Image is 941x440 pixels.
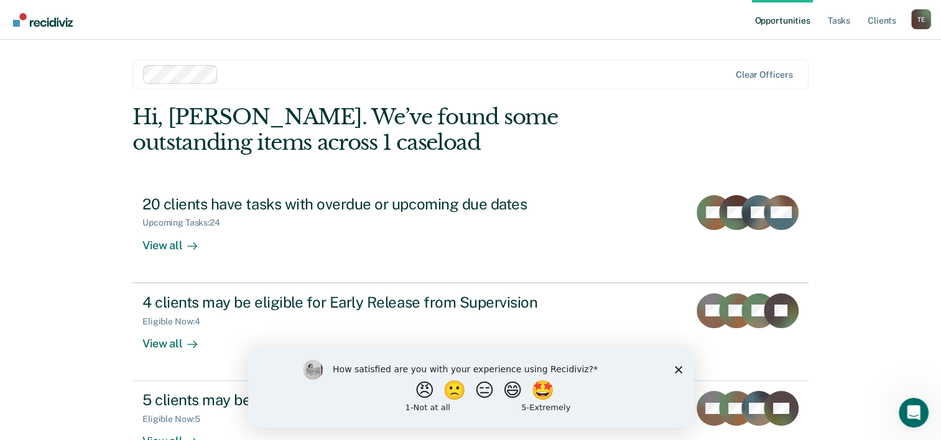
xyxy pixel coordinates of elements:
div: T E [911,9,931,29]
iframe: Intercom live chat [899,398,929,428]
div: Eligible Now : 5 [142,414,210,424]
div: Clear officers [736,70,793,80]
div: Eligible Now : 4 [142,316,210,327]
img: Recidiviz [13,13,73,27]
div: View all [142,326,212,351]
div: 4 clients may be eligible for Early Release from Supervision [142,293,579,311]
div: View all [142,228,212,252]
iframe: Survey by Kim from Recidiviz [248,347,693,428]
a: 20 clients have tasks with overdue or upcoming due datesUpcoming Tasks:24View all [132,185,809,283]
div: Hi, [PERSON_NAME]. We’ve found some outstanding items across 1 caseload [132,104,673,155]
div: Upcoming Tasks : 24 [142,218,230,228]
a: 4 clients may be eligible for Early Release from SupervisionEligible Now:4View all [132,283,809,381]
div: 20 clients have tasks with overdue or upcoming due dates [142,195,579,213]
button: Profile dropdown button [911,9,931,29]
div: 5 clients may be eligible for Annual Report Status [142,391,579,409]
